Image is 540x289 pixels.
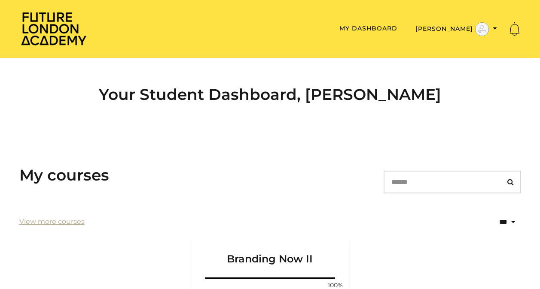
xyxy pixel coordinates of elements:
a: Branding Now II [191,239,349,276]
h3: Branding Now II [201,239,339,265]
button: Toggle menu [413,22,500,36]
select: status [471,212,521,232]
h2: Your Student Dashboard, [PERSON_NAME] [19,85,521,104]
img: Home Page [19,11,88,46]
a: My Dashboard [339,24,397,32]
a: View more courses [19,217,85,227]
h3: My courses [19,166,109,184]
